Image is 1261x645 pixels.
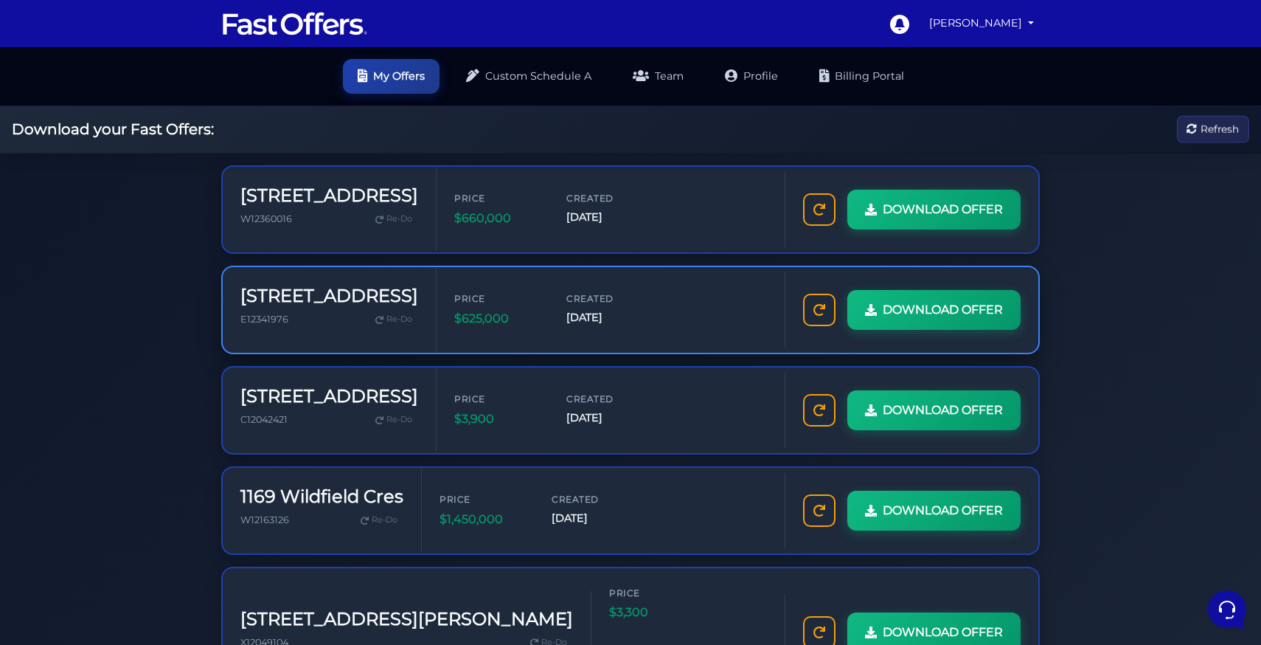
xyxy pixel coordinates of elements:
[847,290,1021,330] a: DOWNLOAD OFFER
[454,410,543,429] span: $3,900
[12,474,103,508] button: Home
[240,486,403,508] h3: 1169 Wildfield Cres
[386,313,412,326] span: Re-Do
[847,491,1021,531] a: DOWNLOAD OFFER
[552,510,640,527] span: [DATE]
[454,292,543,306] span: Price
[566,292,655,306] span: Created
[343,59,440,94] a: My Offers
[1205,587,1249,632] iframe: Customerly Messenger Launcher
[454,209,543,228] span: $660,000
[240,414,288,425] span: C12042421
[103,474,193,508] button: Messages
[238,83,271,94] a: See all
[883,401,1003,420] span: DOWNLOAD OFFER
[355,511,403,530] a: Re-Do
[923,9,1040,38] a: [PERSON_NAME]
[240,286,418,307] h3: [STREET_ADDRESS]
[609,586,698,600] span: Price
[184,207,271,218] a: Open Help Center
[240,314,288,325] span: E12341976
[1177,116,1249,143] button: Refresh
[566,410,655,427] span: [DATE]
[883,300,1003,320] span: DOWNLOAD OFFER
[240,609,573,630] h3: [STREET_ADDRESS][PERSON_NAME]
[369,410,418,430] a: Re-Do
[883,501,1003,520] span: DOWNLOAD OFFER
[454,392,543,406] span: Price
[240,185,418,207] h3: [STREET_ADDRESS]
[454,309,543,328] span: $625,000
[847,190,1021,230] a: DOWNLOAD OFFER
[386,213,412,226] span: Re-Do
[192,474,283,508] button: Help
[24,106,53,136] img: dark
[609,603,698,622] span: $3,300
[566,191,655,205] span: Created
[710,59,793,94] a: Profile
[240,514,289,525] span: W12163126
[552,492,640,506] span: Created
[369,310,418,329] a: Re-Do
[24,148,271,177] button: Start a Conversation
[12,12,248,59] h2: Hello [PERSON_NAME] 👋
[33,238,241,253] input: Search for an Article...
[240,213,292,224] span: W12360016
[440,510,528,529] span: $1,450,000
[106,156,206,168] span: Start a Conversation
[566,209,655,226] span: [DATE]
[566,309,655,326] span: [DATE]
[127,494,169,508] p: Messages
[229,494,248,508] p: Help
[883,200,1003,219] span: DOWNLOAD OFFER
[1201,121,1239,137] span: Refresh
[24,83,119,94] span: Your Conversations
[372,514,397,527] span: Re-Do
[451,59,606,94] a: Custom Schedule A
[566,392,655,406] span: Created
[847,390,1021,430] a: DOWNLOAD OFFER
[805,59,919,94] a: Billing Portal
[12,120,214,138] h2: Download your Fast Offers:
[240,386,418,407] h3: [STREET_ADDRESS]
[47,106,77,136] img: dark
[24,207,100,218] span: Find an Answer
[440,492,528,506] span: Price
[883,623,1003,642] span: DOWNLOAD OFFER
[386,413,412,427] span: Re-Do
[454,191,543,205] span: Price
[369,210,418,229] a: Re-Do
[44,494,69,508] p: Home
[618,59,698,94] a: Team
